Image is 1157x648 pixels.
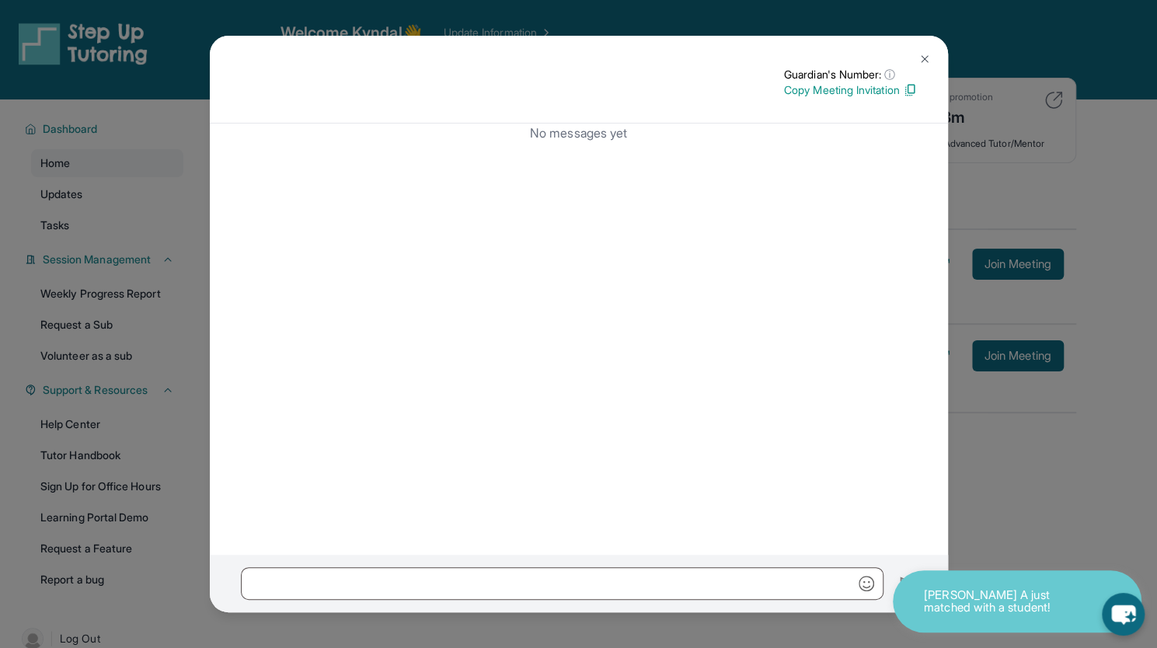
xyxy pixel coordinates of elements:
img: Close Icon [918,53,931,65]
span: ⓘ [884,67,895,82]
img: Emoji [859,576,874,591]
button: chat-button [1102,593,1145,636]
p: [PERSON_NAME] A just matched with a student! [924,589,1079,615]
p: Guardian's Number: [784,67,917,82]
p: Copy Meeting Invitation [784,82,917,98]
p: No messages yet [241,124,917,142]
img: Copy Icon [903,83,917,97]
